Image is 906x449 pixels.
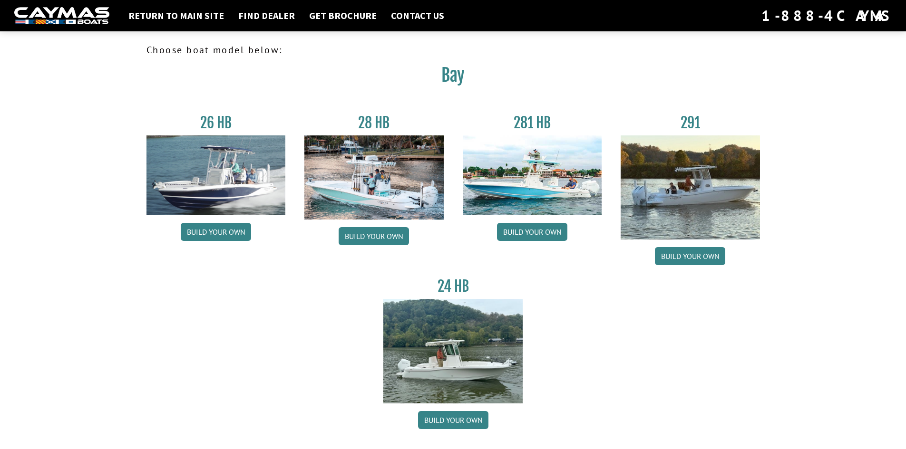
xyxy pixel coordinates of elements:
img: white-logo-c9c8dbefe5ff5ceceb0f0178aa75bf4bb51f6bca0971e226c86eb53dfe498488.png [14,7,109,25]
a: Build your own [418,411,488,429]
h2: Bay [146,65,760,91]
img: 28-hb-twin.jpg [463,135,602,215]
a: Build your own [497,223,567,241]
a: Return to main site [124,10,229,22]
a: Build your own [181,223,251,241]
div: 1-888-4CAYMAS [761,5,892,26]
h3: 26 HB [146,114,286,132]
a: Build your own [655,247,725,265]
h3: 28 HB [304,114,444,132]
a: Build your own [339,227,409,245]
img: 291_Thumbnail.jpg [621,135,760,239]
a: Contact Us [386,10,449,22]
img: 28_hb_thumbnail_for_caymas_connect.jpg [304,135,444,220]
a: Get Brochure [304,10,381,22]
img: 26_new_photo_resized.jpg [146,135,286,215]
p: Choose boat model below: [146,43,760,57]
a: Find Dealer [234,10,300,22]
h3: 24 HB [383,277,523,295]
h3: 281 HB [463,114,602,132]
img: 24_HB_thumbnail.jpg [383,299,523,403]
h3: 291 [621,114,760,132]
